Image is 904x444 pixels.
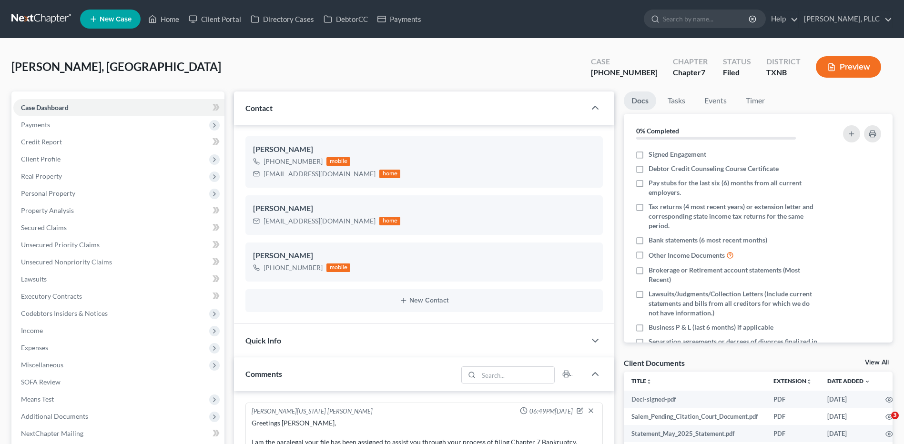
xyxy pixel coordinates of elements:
[624,408,766,425] td: Salem_Pending_Citation_Court_Document.pdf
[820,408,878,425] td: [DATE]
[649,265,817,284] span: Brokerage or Retirement account statements (Most Recent)
[21,206,74,214] span: Property Analysis
[21,241,100,249] span: Unsecured Priority Claims
[21,343,48,352] span: Expenses
[245,336,281,345] span: Quick Info
[13,133,224,151] a: Credit Report
[326,157,350,166] div: mobile
[766,67,801,78] div: TXNB
[13,219,224,236] a: Secured Claims
[624,391,766,408] td: Decl-signed-pdf
[21,429,83,437] span: NextChapter Mailing
[660,91,693,110] a: Tasks
[766,408,820,425] td: PDF
[766,56,801,67] div: District
[865,359,889,366] a: View All
[864,379,870,384] i: expand_more
[21,138,62,146] span: Credit Report
[663,10,750,28] input: Search by name...
[697,91,734,110] a: Events
[820,425,878,442] td: [DATE]
[624,425,766,442] td: Statement_May_2025_Statement.pdf
[806,379,812,384] i: unfold_more
[649,202,817,231] span: Tax returns (4 most recent years) or extension letter and corresponding state income tax returns ...
[624,358,685,368] div: Client Documents
[21,258,112,266] span: Unsecured Nonpriority Claims
[13,236,224,253] a: Unsecured Priority Claims
[253,203,595,214] div: [PERSON_NAME]
[13,202,224,219] a: Property Analysis
[264,157,323,166] div: [PHONE_NUMBER]
[701,68,705,77] span: 7
[636,127,679,135] strong: 0% Completed
[13,253,224,271] a: Unsecured Nonpriority Claims
[264,216,376,226] div: [EMAIL_ADDRESS][DOMAIN_NAME]
[21,361,63,369] span: Miscellaneous
[264,263,323,272] div: [PHONE_NUMBER]
[723,67,751,78] div: Filed
[379,170,400,178] div: home
[13,425,224,442] a: NextChapter Mailing
[21,378,61,386] span: SOFA Review
[21,395,54,403] span: Means Test
[21,172,62,180] span: Real Property
[723,56,751,67] div: Status
[766,391,820,408] td: PDF
[13,99,224,116] a: Case Dashboard
[373,10,426,28] a: Payments
[246,10,319,28] a: Directory Cases
[649,251,725,260] span: Other Income Documents
[21,121,50,129] span: Payments
[631,377,652,384] a: Titleunfold_more
[766,425,820,442] td: PDF
[21,326,43,334] span: Income
[773,377,812,384] a: Extensionunfold_more
[872,412,894,434] iframe: Intercom live chat
[624,91,656,110] a: Docs
[529,407,573,416] span: 06:49PM[DATE]
[673,56,708,67] div: Chapter
[820,391,878,408] td: [DATE]
[591,56,658,67] div: Case
[13,271,224,288] a: Lawsuits
[646,379,652,384] i: unfold_more
[766,10,798,28] a: Help
[799,10,892,28] a: [PERSON_NAME], PLLC
[21,292,82,300] span: Executory Contracts
[649,337,817,356] span: Separation agreements or decrees of divorces finalized in the past 2 years
[21,309,108,317] span: Codebtors Insiders & Notices
[649,164,779,173] span: Debtor Credit Counseling Course Certificate
[891,412,899,419] span: 3
[264,169,376,179] div: [EMAIL_ADDRESS][DOMAIN_NAME]
[13,373,224,391] a: SOFA Review
[252,407,373,416] div: [PERSON_NAME][US_STATE] [PERSON_NAME]
[673,67,708,78] div: Chapter
[21,155,61,163] span: Client Profile
[21,275,47,283] span: Lawsuits
[13,288,224,305] a: Executory Contracts
[379,217,400,225] div: home
[184,10,246,28] a: Client Portal
[649,150,706,159] span: Signed Engagement
[649,289,817,318] span: Lawsuits/Judgments/Collection Letters (Include current statements and bills from all creditors fo...
[11,60,221,73] span: [PERSON_NAME], [GEOGRAPHIC_DATA]
[245,103,273,112] span: Contact
[143,10,184,28] a: Home
[21,103,69,111] span: Case Dashboard
[253,144,595,155] div: [PERSON_NAME]
[649,323,773,332] span: Business P & L (last 6 months) if applicable
[649,235,767,245] span: Bank statements (6 most recent months)
[738,91,772,110] a: Timer
[478,367,554,383] input: Search...
[591,67,658,78] div: [PHONE_NUMBER]
[21,412,88,420] span: Additional Documents
[21,223,67,232] span: Secured Claims
[253,297,595,304] button: New Contact
[827,377,870,384] a: Date Added expand_more
[245,369,282,378] span: Comments
[816,56,881,78] button: Preview
[100,16,132,23] span: New Case
[649,178,817,197] span: Pay stubs for the last six (6) months from all current employers.
[253,250,595,262] div: [PERSON_NAME]
[319,10,373,28] a: DebtorCC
